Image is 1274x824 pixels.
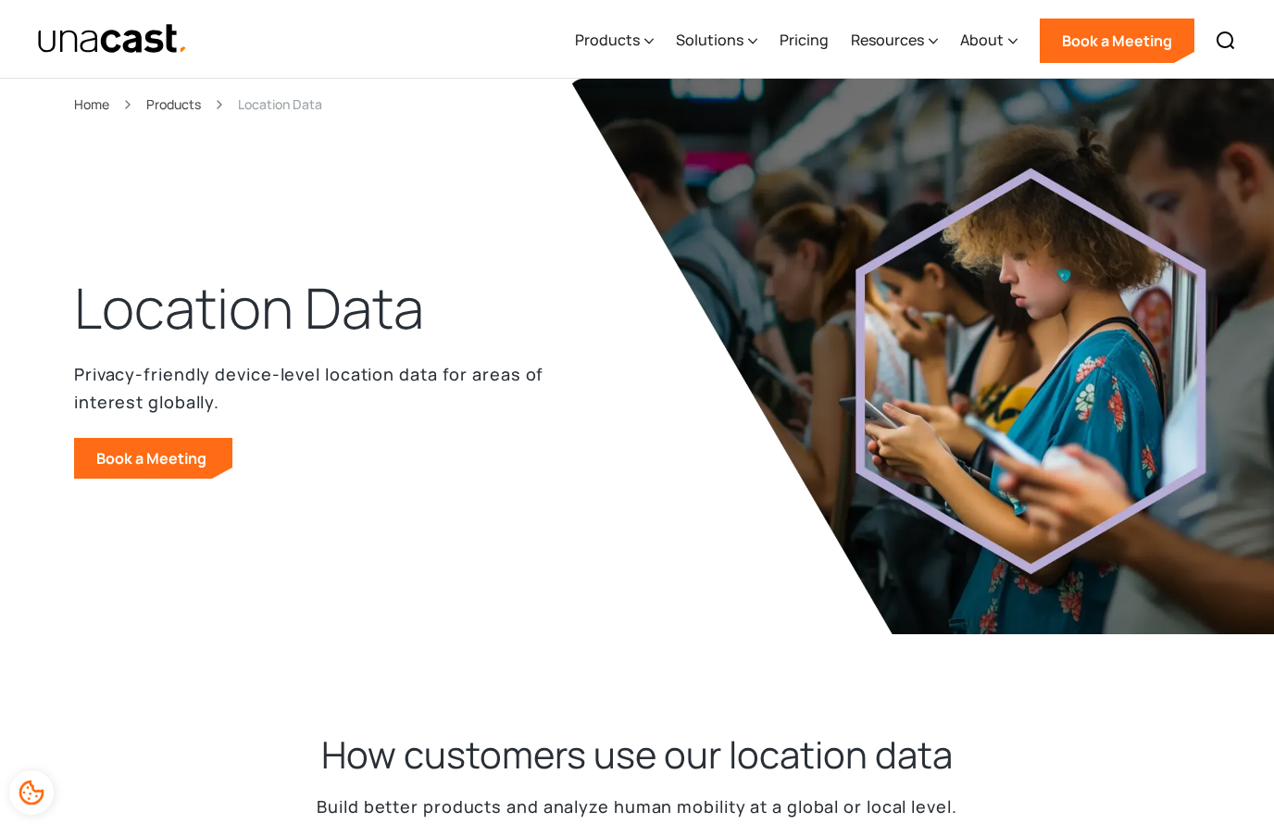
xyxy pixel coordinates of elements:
[1040,19,1194,63] a: Book a Meeting
[37,23,188,56] a: home
[780,3,829,79] a: Pricing
[74,271,424,345] h1: Location Data
[74,94,109,115] a: Home
[37,23,188,56] img: Unacast text logo
[317,793,956,820] p: Build better products and analyze human mobility at a global or local level.
[575,3,654,79] div: Products
[74,360,556,416] p: Privacy-friendly device-level location data for areas of interest globally.
[74,438,232,479] a: Book a Meeting
[960,29,1004,51] div: About
[960,3,1018,79] div: About
[146,94,201,115] a: Products
[238,94,322,115] div: Location Data
[676,29,743,51] div: Solutions
[851,3,938,79] div: Resources
[321,730,953,779] h2: How customers use our location data
[1215,30,1237,52] img: Search icon
[575,29,640,51] div: Products
[851,29,924,51] div: Resources
[9,770,54,815] div: Cookie Preferences
[676,3,757,79] div: Solutions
